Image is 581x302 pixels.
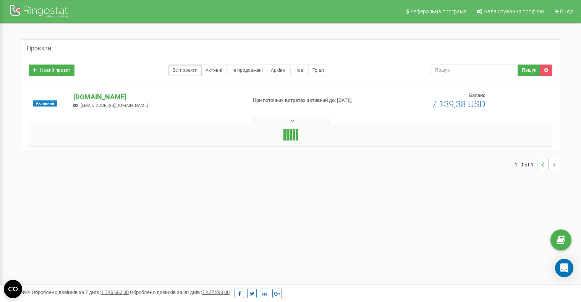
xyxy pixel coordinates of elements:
span: Вихід [560,8,573,15]
a: Не продовжені [226,65,267,76]
a: Архівні [267,65,291,76]
input: Пошук [430,65,518,76]
span: Оброблено дзвінків за 30 днів : [130,289,230,295]
a: Новий проєкт [29,65,74,76]
a: Активні [201,65,227,76]
span: Реферальна програма [410,8,467,15]
a: Тріал [308,65,328,76]
span: [EMAIL_ADDRESS][DOMAIN_NAME] [81,103,148,108]
span: Баланс [469,92,486,98]
div: Open Intercom Messenger [555,259,573,277]
a: Нові [290,65,309,76]
button: Пошук [518,65,541,76]
a: Всі проєкти [168,65,202,76]
span: 1 - 1 of 1 [515,159,537,170]
span: Активний [33,100,57,107]
nav: ... [515,151,560,178]
u: 7 427 293,00 [202,289,230,295]
p: При поточних витратах активний до: [DATE] [253,97,375,104]
u: 1 745 662,00 [101,289,129,295]
span: Оброблено дзвінків за 7 днів : [32,289,129,295]
h5: Проєкти [27,45,51,52]
button: Open CMP widget [4,280,22,298]
span: Налаштування профілю [484,8,544,15]
span: 7 139,38 USD [432,99,486,110]
p: [DOMAIN_NAME] [73,92,240,102]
